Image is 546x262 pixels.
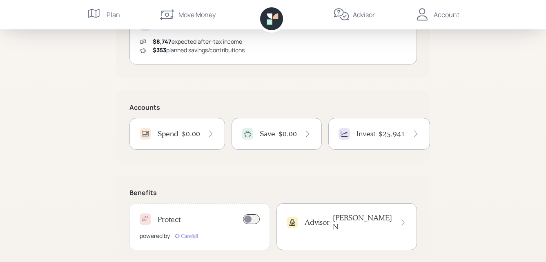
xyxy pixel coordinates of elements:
[357,129,375,138] h4: Invest
[182,129,200,138] h4: $0.00
[279,129,297,138] h4: $0.00
[153,37,242,46] div: expected after-tax income
[107,10,120,20] div: Plan
[153,46,166,54] span: $353
[153,46,245,54] div: planned savings/contributions
[140,231,170,240] div: powered by
[158,129,178,138] h4: Spend
[173,232,199,240] img: carefull-M2HCGCDH.digested.png
[129,189,417,197] h5: Benefits
[153,38,172,45] span: $8,747
[178,10,216,20] div: Move Money
[379,129,405,138] h4: $25,941
[158,215,181,224] h4: Protect
[260,129,275,138] h4: Save
[333,213,393,231] h4: [PERSON_NAME] N
[129,104,417,111] h5: Accounts
[434,10,459,20] div: Account
[353,10,375,20] div: Advisor
[305,218,330,227] h4: Advisor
